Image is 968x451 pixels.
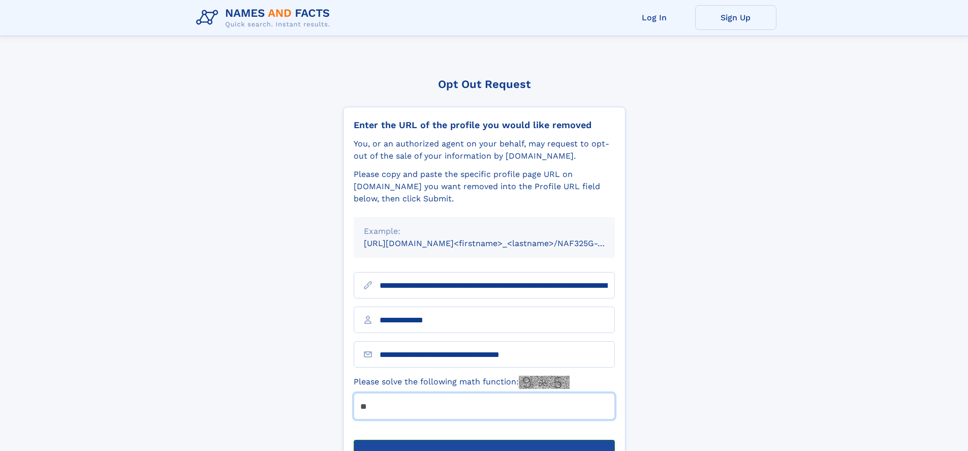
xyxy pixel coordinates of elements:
[354,376,570,389] label: Please solve the following math function:
[192,4,338,32] img: Logo Names and Facts
[695,5,776,30] a: Sign Up
[354,138,615,162] div: You, or an authorized agent on your behalf, may request to opt-out of the sale of your informatio...
[364,225,605,237] div: Example:
[364,238,634,248] small: [URL][DOMAIN_NAME]<firstname>_<lastname>/NAF325G-xxxxxxxx
[343,78,626,91] div: Opt Out Request
[354,168,615,205] div: Please copy and paste the specific profile page URL on [DOMAIN_NAME] you want removed into the Pr...
[354,119,615,131] div: Enter the URL of the profile you would like removed
[614,5,695,30] a: Log In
